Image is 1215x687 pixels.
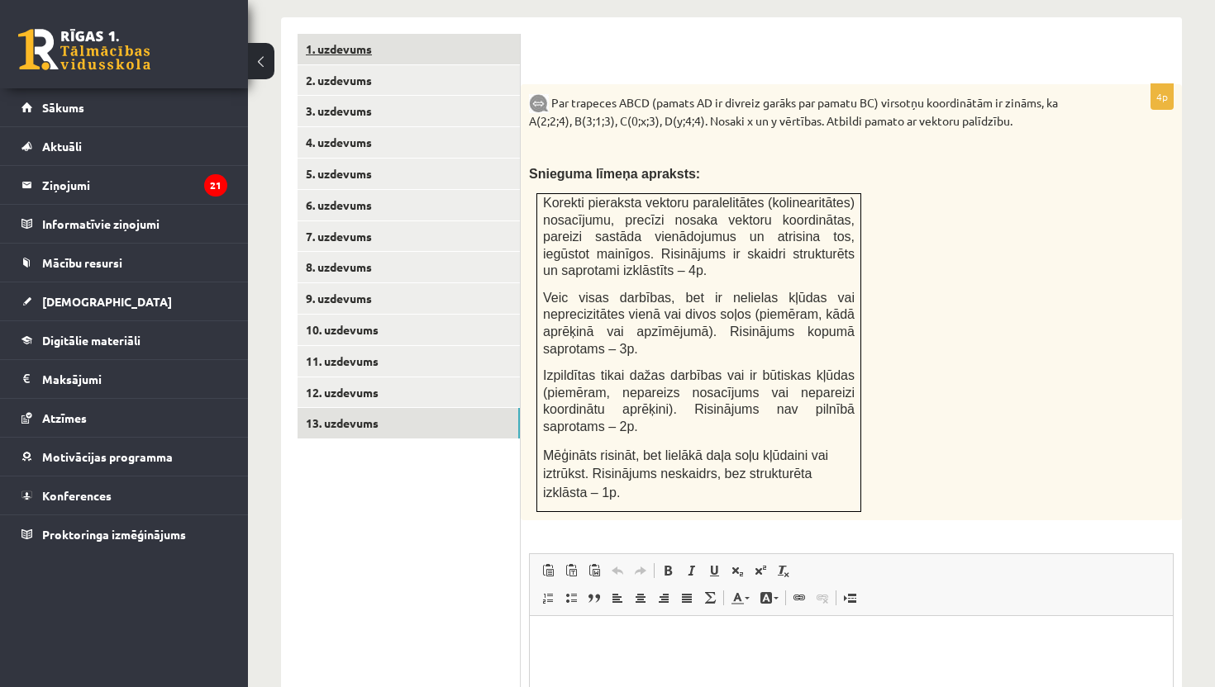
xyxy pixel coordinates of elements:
[583,560,606,581] a: Paste from Word
[21,127,227,165] a: Aktuāli
[42,100,84,115] span: Sākums
[1151,83,1174,110] p: 4p
[606,587,629,609] a: Align Left
[543,196,855,277] span: Korekti pieraksta vektoru paralelitātes (kolinearitātes) nosacījumu, precīzi nosaka vektoru koord...
[298,346,520,377] a: 11. uzdevums
[21,321,227,359] a: Digitālie materiāli
[606,560,629,581] a: Undo (⌘+Z)
[21,399,227,437] a: Atzīmes
[772,560,795,581] a: Remove Format
[536,587,560,609] a: Insert/Remove Numbered List
[298,190,520,220] a: 6. uzdevums
[838,587,861,609] a: Insert Page Break for Printing
[298,221,520,252] a: 7. uzdevums
[703,560,726,581] a: Underline (⌘+U)
[749,560,772,581] a: Superscript
[537,57,543,64] img: Balts.png
[21,282,227,320] a: [DEMOGRAPHIC_DATA]
[529,92,1091,130] p: Par trapeces ABCD (pamats AD ir divreiz garāks par pamatu BC) virsotņu koordinātām ir zināms, ka ...
[298,65,520,96] a: 2. uzdevums
[298,252,520,282] a: 8. uzdevums
[21,88,227,126] a: Sākums
[42,488,112,503] span: Konferences
[298,127,520,158] a: 4. uzdevums
[21,515,227,553] a: Proktoringa izmēģinājums
[42,527,186,542] span: Proktoringa izmēģinājums
[652,587,675,609] a: Align Right
[42,360,227,398] legend: Maksājumi
[21,360,227,398] a: Maksājumi
[560,587,583,609] a: Insert/Remove Bulleted List
[529,94,549,113] img: 9k=
[543,291,855,356] span: Veic visas darbības, bet ir nelielas kļūdas vai neprecizitātes vienā vai divos soļos (piemēram, k...
[18,29,150,70] a: Rīgas 1. Tālmācības vidusskola
[42,205,227,243] legend: Informatīvie ziņojumi
[298,408,520,438] a: 13. uzdevums
[42,139,82,154] span: Aktuāli
[298,315,520,345] a: 10. uzdevums
[583,587,606,609] a: Block Quote
[679,560,703,581] a: Italic (⌘+I)
[543,368,855,434] span: Izpildītas tikai dažas darbības vai ir būtiskas kļūdas (piemēram, nepareizs nosacījums vai nepare...
[629,587,652,609] a: Centre
[21,438,227,476] a: Motivācijas programma
[17,17,627,34] body: Rich Text Editor, wiswyg-editor-user-answer-47433801174100
[21,476,227,514] a: Konferences
[726,560,749,581] a: Subscript
[42,294,172,309] span: [DEMOGRAPHIC_DATA]
[42,449,173,464] span: Motivācijas programma
[298,283,520,314] a: 9. uzdevums
[42,255,122,270] span: Mācību resursi
[726,587,755,609] a: Text Colour
[698,587,722,609] a: Math
[21,205,227,243] a: Informatīvie ziņojumi
[42,166,227,204] legend: Ziņojumi
[629,560,652,581] a: Redo (⌘+Y)
[42,410,87,425] span: Atzīmes
[298,96,520,126] a: 3. uzdevums
[755,587,784,609] a: Background Colour
[298,377,520,408] a: 12. uzdevums
[675,587,698,609] a: Justify
[811,587,834,609] a: Unlink
[656,560,679,581] a: Bold (⌘+B)
[529,167,700,181] span: Snieguma līmeņa apraksts:
[536,560,560,581] a: Paste (⌘+V)
[788,587,811,609] a: Link (⌘+K)
[298,159,520,189] a: 5. uzdevums
[21,244,227,282] a: Mācību resursi
[543,448,828,500] span: Mēģināts risināt, bet lielākā daļa soļu kļūdaini vai iztrūkst. Risinājums neskaidrs, bez struktur...
[42,333,141,348] span: Digitālie materiāli
[298,34,520,64] a: 1. uzdevums
[560,560,583,581] a: Paste as plain text (⌘+⇧+V)
[21,166,227,204] a: Ziņojumi21
[204,174,227,197] i: 21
